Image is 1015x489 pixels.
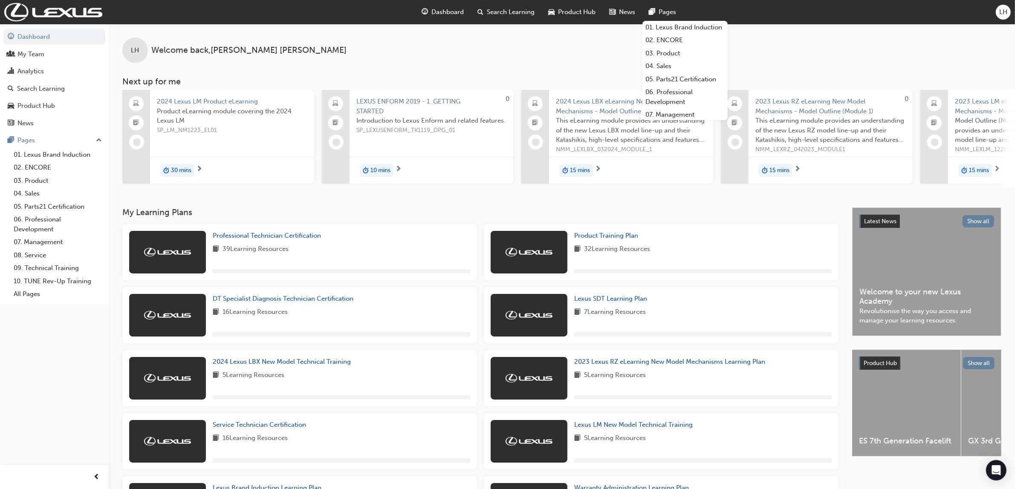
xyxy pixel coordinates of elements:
a: Professional Technician Certification [213,231,324,241]
span: book-icon [574,307,581,318]
span: laptop-icon [333,98,339,109]
a: 05. Parts21 Certification [10,200,105,213]
a: Latest NewsShow allWelcome to your new Lexus AcademyRevolutionise the way you access and manage y... [852,207,1001,336]
span: 2023 Lexus RZ eLearning New Model Mechanisms - Model Outline (Module 1) [755,97,906,116]
span: learningRecordVerb_NONE-icon [532,138,540,146]
span: This eLearning module provides an understanding of the new Lexus RZ model line-up and their Katas... [755,116,906,145]
span: learningRecordVerb_NONE-icon [133,138,141,146]
button: LH [996,5,1011,20]
div: News [17,118,34,128]
span: search-icon [478,7,484,17]
a: 10. TUNE Rev-Up Training [10,275,105,288]
span: duration-icon [961,165,967,176]
span: 5 Learning Resources [584,370,646,381]
span: 2024 Lexus LM Product eLearning [157,97,307,106]
img: Trak [506,248,552,256]
span: car-icon [549,7,555,17]
a: 04. Sales [642,60,728,73]
a: 07. Management [642,108,728,121]
a: Product HubShow all [859,357,995,370]
h3: Next up for me [109,77,1015,86]
img: Trak [4,3,102,21]
img: Trak [506,374,552,383]
img: Trak [144,374,191,383]
span: 15 mins [769,166,789,175]
span: Latest News [864,218,896,225]
span: Product Hub [864,360,897,367]
a: 2024 Lexus LBX New Model Technical Training [213,357,354,367]
span: 2023 Lexus RZ eLearning New Model Mechanisms Learning Plan [574,358,765,365]
a: Product Training Plan [574,231,642,241]
span: laptop-icon [532,98,538,109]
button: Pages [3,132,105,148]
span: 16 Learning Resources [223,307,288,318]
span: next-icon [794,166,801,173]
span: learningRecordVerb_NONE-icon [732,138,739,146]
a: All Pages [10,288,105,301]
span: Product Hub [558,7,596,17]
span: duration-icon [163,165,169,176]
span: book-icon [213,307,219,318]
span: Welcome to your new Lexus Academy [859,287,994,306]
span: 5 Learning Resources [584,433,646,444]
span: 15 mins [570,166,590,175]
a: 02. ENCORE [642,34,728,47]
span: guage-icon [8,33,14,41]
a: search-iconSearch Learning [471,3,542,21]
span: ES 7th Generation Facelift [859,436,954,446]
span: 16 Learning Resources [223,433,288,444]
a: 0LEXUS ENFORM 2019 - 1. GETTING STARTEDIntroduction to Lexus Enform and related features.SP_LEXUS... [322,90,514,184]
a: Analytics [3,63,105,79]
span: booktick-icon [532,118,538,129]
a: 04. Sales [10,187,105,200]
a: My Team [3,46,105,62]
a: guage-iconDashboard [415,3,471,21]
span: duration-icon [562,165,568,176]
span: duration-icon [762,165,768,176]
span: LEXUS ENFORM 2019 - 1. GETTING STARTED [356,97,507,116]
span: 7 Learning Resources [584,307,646,318]
a: 08. Service [10,249,105,262]
a: Latest NewsShow all [859,215,994,228]
span: SP_LEXUSENFORM_TK1119_DPG_01 [356,126,507,135]
a: Dashboard [3,29,105,45]
a: Lexus SDT Learning Plan [574,294,651,304]
span: Product eLearning module covering the 2024 Lexus LM [157,106,307,126]
span: LH [999,7,1007,17]
img: Trak [144,437,191,446]
span: Professional Technician Certification [213,232,321,239]
button: Show all [963,215,995,227]
span: book-icon [213,433,219,444]
img: Trak [506,437,552,446]
span: Lexus SDT Learning Plan [574,295,647,302]
span: 0 [905,95,908,103]
h3: My Learning Plans [122,207,839,217]
span: Revolutionise the way you access and manage your learning resources. [859,306,994,325]
span: Pages [659,7,677,17]
a: 03. Product [642,47,728,60]
span: 0 [506,95,509,103]
span: Welcome back , [PERSON_NAME] [PERSON_NAME] [151,46,347,55]
button: DashboardMy TeamAnalyticsSearch LearningProduct HubNews [3,27,105,132]
a: Product Hub [3,98,105,114]
span: News [619,7,636,17]
span: booktick-icon [333,118,339,129]
span: 15 mins [969,166,989,175]
span: NMM_LEXRZ_042023_MODULE1 [755,145,906,155]
span: up-icon [96,135,102,146]
span: next-icon [395,166,402,173]
span: learningRecordVerb_NONE-icon [333,138,340,146]
a: 2024 Lexus LM Product eLearningProduct eLearning module covering the 2024 Lexus LMSP_LM_NM1223_EL... [122,90,314,184]
a: News [3,115,105,131]
span: book-icon [574,433,581,444]
img: Trak [506,311,552,319]
span: booktick-icon [732,118,738,129]
a: Search Learning [3,81,105,97]
span: Lexus LM New Model Technical Training [574,421,693,429]
span: Introduction to Lexus Enform and related features. [356,116,507,126]
span: 2024 Lexus LBX New Model Technical Training [213,358,351,365]
a: 06. Professional Development [10,213,105,236]
div: Open Intercom Messenger [986,460,1006,480]
div: Search Learning [17,84,65,94]
span: 30 mins [171,166,191,175]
